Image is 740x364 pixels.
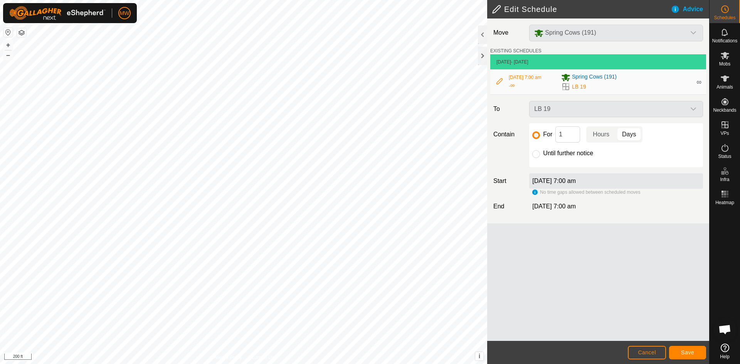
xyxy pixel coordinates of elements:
label: To [490,101,526,117]
span: MW [120,9,129,17]
div: - [509,81,515,90]
span: Status [718,154,731,159]
button: Save [669,346,706,359]
label: Contain [490,130,526,139]
span: Schedules [714,15,735,20]
a: Help [710,341,740,362]
label: EXISTING SCHEDULES [490,47,542,54]
span: Hours [593,130,609,139]
a: Contact Us [251,354,274,361]
button: + [3,40,13,50]
label: Start [490,176,526,186]
a: Open chat [713,318,737,341]
span: Days [622,130,636,139]
label: Move [490,25,526,41]
span: Infra [720,177,729,182]
button: i [475,352,484,361]
div: Advice [671,5,709,14]
label: End [490,202,526,211]
span: Help [720,354,730,359]
span: Save [681,349,694,356]
label: [DATE] 7:00 am [532,178,576,184]
button: – [3,50,13,60]
span: Mobs [719,62,730,66]
label: Until further notice [543,150,593,156]
button: Cancel [628,346,666,359]
span: Notifications [712,39,737,43]
span: - [DATE] [511,59,528,65]
label: For [543,131,552,138]
span: Neckbands [713,108,736,112]
span: ∞ [510,82,515,89]
span: [DATE] [496,59,511,65]
span: Spring Cows (191) [572,73,617,82]
span: ∞ [696,78,701,86]
span: Cancel [638,349,656,356]
span: [DATE] 7:00 am [509,75,541,80]
img: Gallagher Logo [9,6,106,20]
h2: Edit Schedule [492,5,671,14]
span: Animals [716,85,733,89]
span: No time gaps allowed between scheduled moves [540,190,640,195]
span: i [479,353,480,359]
span: LB 19 [572,83,586,91]
span: Heatmap [715,200,734,205]
span: [DATE] 7:00 am [532,203,576,210]
a: Privacy Policy [213,354,242,361]
button: Reset Map [3,28,13,37]
button: Map Layers [17,28,26,37]
span: VPs [720,131,729,136]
